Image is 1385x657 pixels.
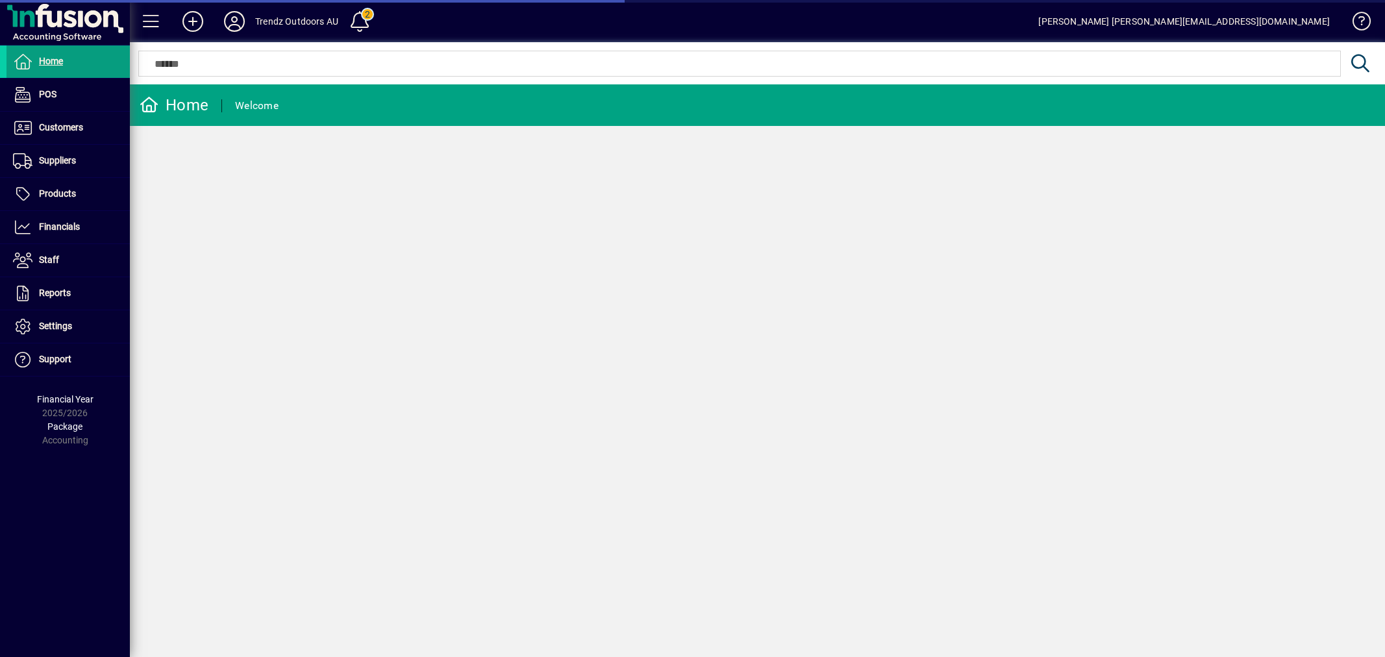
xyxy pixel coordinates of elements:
span: Package [47,421,82,432]
span: Settings [39,321,72,331]
a: Reports [6,277,130,310]
span: Products [39,188,76,199]
a: Customers [6,112,130,144]
span: Support [39,354,71,364]
span: Financial Year [37,394,94,404]
div: Trendz Outdoors AU [255,11,338,32]
a: Knowledge Base [1343,3,1369,45]
a: Financials [6,211,130,243]
div: Home [140,95,208,116]
a: POS [6,79,130,111]
span: Reports [39,288,71,298]
button: Add [172,10,214,33]
a: Settings [6,310,130,343]
div: Welcome [235,95,279,116]
a: Staff [6,244,130,277]
span: Financials [39,221,80,232]
a: Products [6,178,130,210]
span: Suppliers [39,155,76,166]
span: POS [39,89,56,99]
button: Profile [214,10,255,33]
span: Staff [39,254,59,265]
span: Home [39,56,63,66]
div: [PERSON_NAME] [PERSON_NAME][EMAIL_ADDRESS][DOMAIN_NAME] [1038,11,1330,32]
a: Support [6,343,130,376]
span: Customers [39,122,83,132]
a: Suppliers [6,145,130,177]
